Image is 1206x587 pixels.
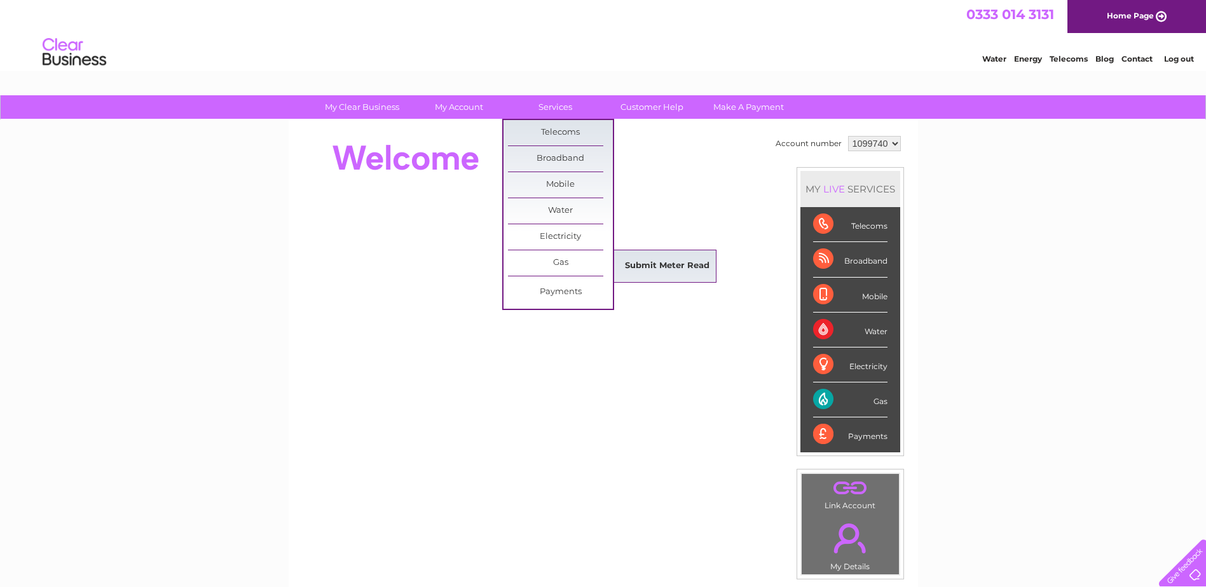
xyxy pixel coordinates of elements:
[615,253,720,279] a: Submit Meter Read
[508,172,613,198] a: Mobile
[801,513,900,575] td: My Details
[813,382,887,417] div: Gas
[508,198,613,224] a: Water
[508,120,613,145] a: Telecoms
[1014,54,1042,64] a: Energy
[508,146,613,172] a: Broadband
[1164,54,1194,64] a: Log out
[813,207,887,242] div: Telecoms
[813,417,887,452] div: Payments
[772,133,845,154] td: Account number
[1095,54,1114,64] a: Blog
[966,6,1054,22] a: 0333 014 3131
[813,347,887,382] div: Electricity
[600,95,704,119] a: Customer Help
[805,477,896,499] a: .
[813,278,887,313] div: Mobile
[508,224,613,250] a: Electricity
[508,280,613,305] a: Payments
[503,95,608,119] a: Services
[303,7,904,62] div: Clear Business is a trading name of Verastar Limited (registered in [GEOGRAPHIC_DATA] No. 3667643...
[813,242,887,277] div: Broadband
[800,171,900,207] div: MY SERVICES
[1050,54,1088,64] a: Telecoms
[310,95,415,119] a: My Clear Business
[42,33,107,72] img: logo.png
[406,95,511,119] a: My Account
[696,95,801,119] a: Make A Payment
[805,516,896,560] a: .
[813,313,887,347] div: Water
[982,54,1006,64] a: Water
[1121,54,1153,64] a: Contact
[508,250,613,276] a: Gas
[801,473,900,513] td: Link Account
[821,183,847,195] div: LIVE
